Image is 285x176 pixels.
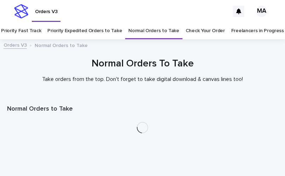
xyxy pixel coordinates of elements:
a: Normal Orders to Take [128,23,179,39]
a: Priority Fast Track [1,23,41,39]
a: Priority Expedited Orders to Take [47,23,122,39]
img: stacker-logo-s-only.png [14,4,28,18]
a: Freelancers in Progress [231,23,284,39]
a: Check Your Order [186,23,225,39]
p: Take orders from the top. Don't forget to take digital download & canvas lines too! [7,76,278,83]
a: Orders V3 [4,41,27,49]
div: MA [256,6,267,17]
p: Normal Orders to Take [35,41,88,49]
h1: Normal Orders to Take [7,105,278,113]
h1: Normal Orders To Take [7,57,278,70]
